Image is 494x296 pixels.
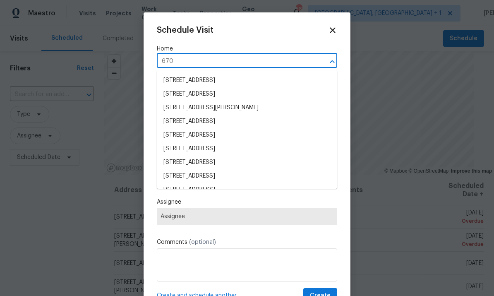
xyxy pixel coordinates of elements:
span: Close [328,26,337,35]
li: [STREET_ADDRESS] [157,156,337,169]
span: Schedule Visit [157,26,213,34]
li: [STREET_ADDRESS][PERSON_NAME] [157,101,337,115]
li: [STREET_ADDRESS] [157,115,337,128]
input: Enter in an address [157,55,314,68]
span: Assignee [161,213,333,220]
li: [STREET_ADDRESS] [157,142,337,156]
label: Comments [157,238,337,246]
span: (optional) [189,239,216,245]
label: Home [157,45,337,53]
li: [STREET_ADDRESS] [157,183,337,197]
button: Close [326,56,338,67]
li: [STREET_ADDRESS] [157,169,337,183]
label: Assignee [157,198,337,206]
li: [STREET_ADDRESS] [157,74,337,87]
li: [STREET_ADDRESS] [157,87,337,101]
li: [STREET_ADDRESS] [157,128,337,142]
